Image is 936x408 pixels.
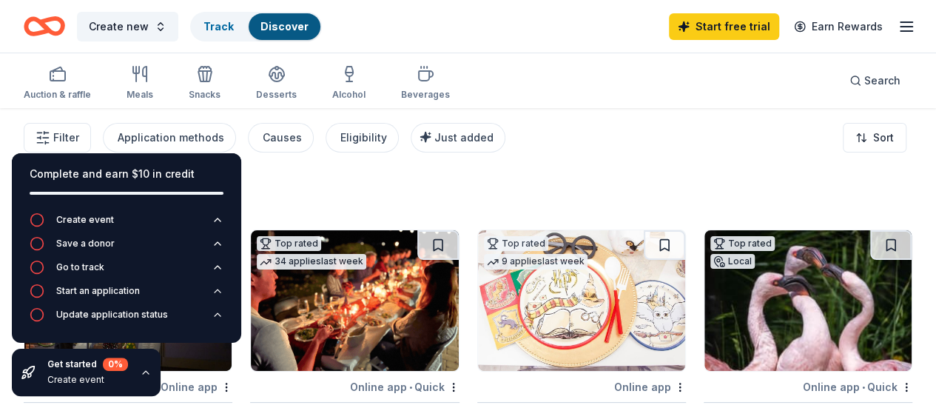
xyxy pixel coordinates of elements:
div: Top rated [257,236,321,251]
button: Update application status [30,307,223,331]
div: Local [710,254,755,269]
button: Causes [248,123,314,153]
span: • [862,381,865,393]
a: Track [203,20,234,33]
button: Just added [411,123,505,153]
div: Start an application [56,285,140,297]
div: Auction & raffle [24,89,91,101]
button: Sort [843,123,906,153]
button: Auction & raffle [24,59,91,108]
div: Causes [263,129,302,147]
button: Start an application [30,284,223,307]
div: Desserts [256,89,297,101]
div: Create event [56,214,114,226]
div: Complete and earn $10 in credit [30,165,223,183]
button: Create event [30,213,223,236]
div: Online app Quick [350,378,459,396]
button: Eligibility [326,123,399,153]
img: Image for Oakland Zoo [704,230,912,371]
div: Snacks [189,89,220,101]
div: Go to track [56,261,104,273]
div: Get started [47,358,128,371]
button: Go to track [30,260,223,284]
button: TrackDiscover [190,12,322,41]
div: Online app [614,378,686,396]
div: Meals [127,89,153,101]
button: Meals [127,59,153,108]
button: Save a donor [30,236,223,260]
div: 34 applies last week [257,254,366,270]
div: 9 applies last week [484,254,587,270]
a: Earn Rewards [785,13,892,40]
div: 0 % [103,358,128,371]
span: • [409,381,412,393]
button: Desserts [256,59,297,108]
a: Home [24,9,65,44]
a: Discover [260,20,309,33]
span: Filter [53,129,79,147]
button: Alcohol [332,59,366,108]
span: Search [864,72,900,90]
span: Sort [873,129,894,147]
div: Alcohol [332,89,366,101]
button: Beverages [401,59,450,108]
button: Filter [24,123,91,153]
div: Save a donor [56,238,115,250]
div: Top rated [484,236,548,251]
button: Application methods [103,123,236,153]
div: Application methods [118,129,224,147]
div: Update application status [56,309,168,321]
div: Create event [47,374,128,386]
span: Create new [89,18,149,36]
div: Beverages [401,89,450,101]
div: Eligibility [340,129,387,147]
div: Top rated [710,236,775,251]
button: Search [838,66,912,96]
img: Image for Oriental Trading [478,230,685,371]
a: Start free trial [669,13,779,40]
span: Just added [434,131,494,144]
button: Snacks [189,59,220,108]
button: Create new [77,12,178,41]
div: Online app Quick [803,378,912,396]
img: Image for CookinGenie [251,230,458,371]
